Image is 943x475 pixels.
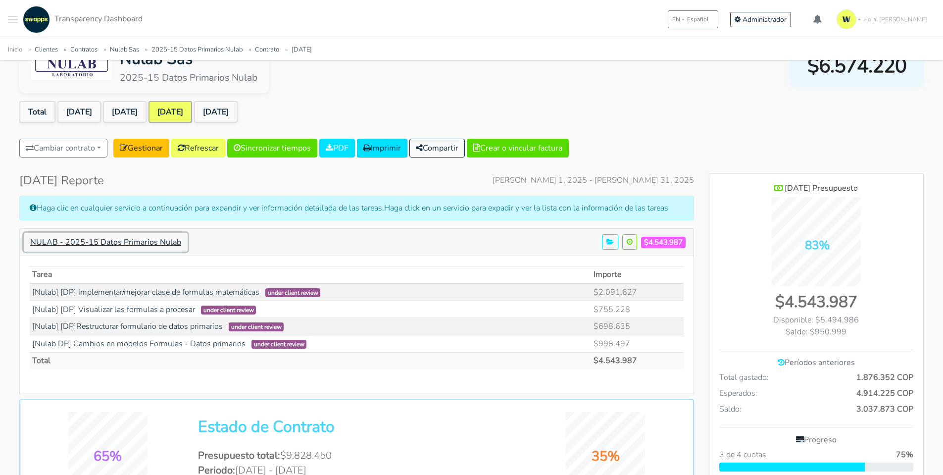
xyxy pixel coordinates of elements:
td: Total [30,352,591,369]
a: Hola! [PERSON_NAME] [833,5,935,33]
button: Cambiar contrato [19,139,107,158]
div: $4.543.987 [719,290,913,314]
h6: Períodos anteriores [719,358,913,368]
a: [DATE] [194,101,238,123]
span: $6.574.220 [807,51,906,81]
span: [PERSON_NAME] 1, 2025 - [PERSON_NAME] 31, 2025 [493,174,694,186]
div: Saldo: $950.999 [719,326,913,338]
a: Gestionar [113,139,169,158]
td: $4.543.987 [591,352,684,369]
a: Imprimir [357,139,407,158]
a: Inicio [8,45,22,54]
span: $4.543.987 [641,237,686,248]
a: [DATE] [149,101,192,123]
a: [DATE] [103,101,147,123]
div: Disponible: $5.494.986 [719,314,913,326]
span: Hola! [PERSON_NAME] [863,15,927,24]
td: $2.091.627 [591,283,684,301]
h4: [DATE] Reporte [19,173,104,188]
span: Presupuesto total: [198,449,280,462]
span: under client review [201,306,256,315]
a: Clientes [35,45,58,54]
button: Toggle navigation menu [8,6,18,33]
td: $698.635 [591,318,684,335]
span: under client review [251,340,307,349]
img: Nulab Sas [31,52,112,80]
a: Administrador [730,12,791,27]
a: [Nulab] [DP]Restructurar formulario de datos primarios [32,321,223,332]
span: under client review [265,288,321,297]
a: PDF [319,139,355,158]
a: Transparency Dashboard [20,6,143,33]
a: Total [19,101,55,123]
button: NULAB - 2025-15 Datos Primarios Nulab [24,233,188,252]
a: Sincronizar tiempos [227,139,317,158]
span: 75% [896,449,913,461]
button: Compartir [409,139,465,158]
a: [Nulab DP] Cambios en modelos Formulas - Datos primarios [32,338,246,349]
span: Español [687,15,709,24]
span: [DATE] Presupuesto [785,183,858,194]
span: 1.876.352 COP [856,371,913,383]
div: 2025-15 Datos Primarios Nulab [120,71,257,85]
span: 3 de 4 cuotas [719,449,766,461]
h6: Progreso [719,435,913,445]
h2: Estado de Contrato [198,418,515,436]
li: $9.828.450 [198,448,515,463]
span: Total gastado: [719,371,769,383]
td: $998.497 [591,335,684,352]
a: Refrescar [171,139,225,158]
a: [DATE] [292,45,312,54]
th: Tarea [30,266,591,283]
span: 3.037.873 COP [856,403,913,415]
span: Esperados: [719,387,757,399]
a: [Nulab] [DP] Implementar/mejorar clase de formulas matemáticas [32,287,259,298]
img: swapps-linkedin-v2.jpg [23,6,50,33]
span: Administrador [743,15,787,24]
th: Importe [591,266,684,283]
a: Contrato [255,45,279,54]
a: [Nulab] [DP] Visualizar las formulas a procesar [32,304,195,315]
button: Crear o vincular factura [467,139,569,158]
a: 2025-15 Datos Primarios Nulab [151,45,243,54]
span: Transparency Dashboard [54,13,143,24]
div: Haga clic en cualquier servicio a continuación para expandir y ver información detallada de las t... [19,196,694,220]
img: isotipo-3-3e143c57.png [837,9,856,29]
a: [DATE] [57,101,101,123]
button: ENEspañol [668,10,718,28]
span: under client review [229,322,284,331]
a: Nulab Sas [110,45,139,54]
span: 4.914.225 COP [856,387,913,399]
a: Contratos [70,45,98,54]
td: $755.228 [591,301,684,318]
span: Saldo: [719,403,742,415]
